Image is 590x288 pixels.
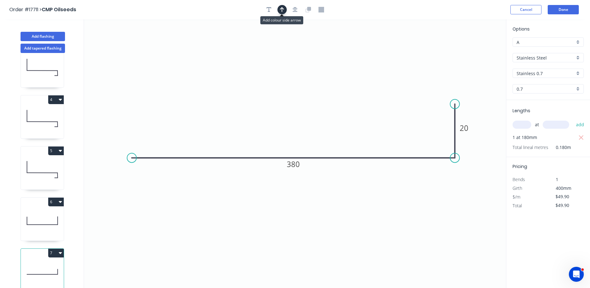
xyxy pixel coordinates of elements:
[21,44,65,53] button: Add tapered flashing
[556,176,558,182] span: 1
[517,39,575,46] input: Price level
[517,86,575,92] input: Thickness
[517,70,575,77] input: Colour
[556,185,571,191] span: 400mm
[21,32,65,41] button: Add flashing
[548,5,579,14] button: Done
[513,108,530,114] span: Lengths
[573,119,588,130] button: add
[48,249,64,257] button: 7
[48,198,64,206] button: 6
[569,267,584,282] iframe: Intercom live chat
[48,146,64,155] button: 5
[517,55,575,61] input: Material
[287,159,300,169] tspan: 380
[513,143,548,152] span: Total lineal metres
[513,133,537,142] span: 1 at 180mm
[535,120,539,129] span: at
[9,6,42,13] span: Order #17711 >
[513,176,525,182] span: Bends
[260,16,303,24] div: Add colour side arrow
[548,143,571,152] span: 0.180m
[513,163,527,170] span: Pricing
[460,123,468,133] tspan: 20
[42,6,76,13] span: CMP Oilseeds
[513,203,522,209] span: Total
[513,194,520,200] span: $/m
[510,5,541,14] button: Cancel
[513,26,530,32] span: Options
[513,185,522,191] span: Girth
[84,19,506,288] svg: 0
[48,95,64,104] button: 4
